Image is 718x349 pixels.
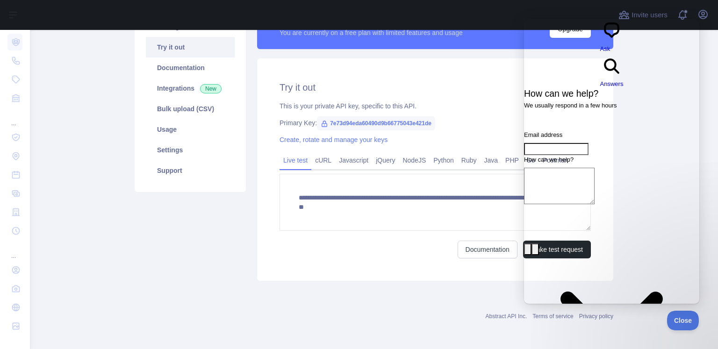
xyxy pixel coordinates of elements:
button: Make test request [523,241,591,258]
a: Java [481,153,502,168]
a: Go [523,153,539,168]
a: Usage [146,119,235,140]
a: Support [146,160,235,181]
div: This is your private API key, specific to this API. [280,101,591,111]
a: Terms of service [532,313,573,320]
a: Create, rotate and manage your keys [280,136,388,143]
iframe: Help Scout Beacon - Close [667,311,699,330]
a: Bulk upload (CSV) [146,99,235,119]
a: Documentation [146,57,235,78]
a: Documentation [458,241,517,258]
a: Live test [280,153,311,168]
a: NodeJS [399,153,430,168]
h2: Try it out [280,81,591,94]
div: You are currently on a free plan with limited features and usage [280,28,463,37]
a: Javascript [335,153,372,168]
a: Ruby [458,153,481,168]
div: Primary Key: [280,118,591,128]
a: PHP [502,153,523,168]
a: cURL [311,153,335,168]
a: jQuery [372,153,399,168]
div: ... [7,108,22,127]
iframe: Help Scout Beacon - Live Chat, Contact Form, and Knowledge Base [524,19,699,304]
span: Invite users [632,10,668,21]
a: Privacy policy [579,313,613,320]
a: Python [430,153,458,168]
a: Abstract API Inc. [486,313,527,320]
a: Settings [146,140,235,160]
div: ... [7,241,22,260]
a: Integrations New [146,78,235,99]
a: Try it out [146,37,235,57]
span: 7e73d94eda60490d9b66775043e421de [317,116,435,130]
button: Invite users [617,7,669,22]
span: New [200,84,222,93]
